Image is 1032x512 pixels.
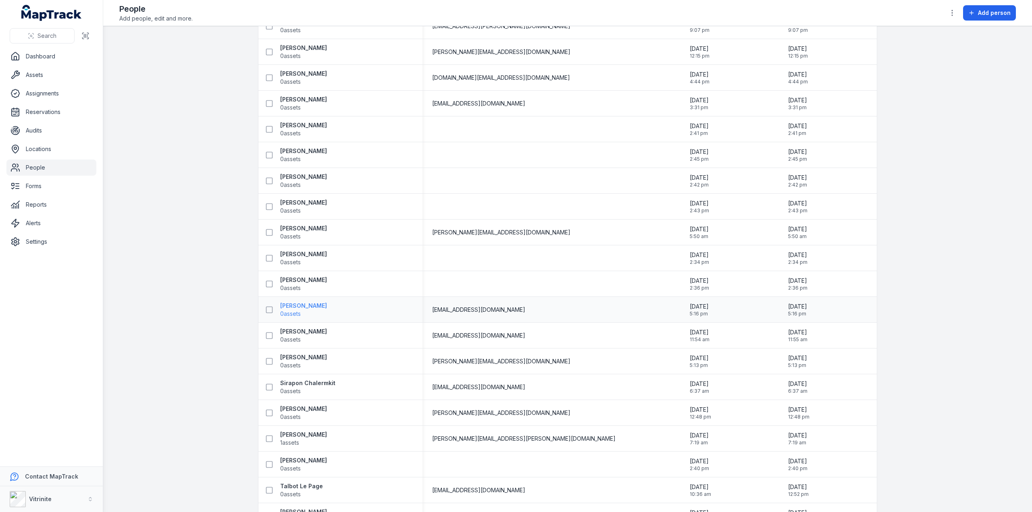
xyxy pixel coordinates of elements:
time: 09/07/2025, 2:45:48 pm [690,148,709,162]
span: [DATE] [788,70,808,79]
span: 2:40 pm [690,465,709,472]
span: [DATE] [788,483,809,491]
time: 09/07/2025, 2:34:40 pm [690,251,709,265]
span: [DATE] [690,225,709,233]
span: 0 assets [280,181,301,189]
span: [DATE] [690,380,709,388]
a: [PERSON_NAME]0assets [280,95,327,112]
span: Search [37,32,56,40]
strong: [PERSON_NAME] [280,44,327,52]
span: 0 assets [280,361,301,369]
time: 30/04/2025, 5:50:49 am [788,225,807,240]
span: [DATE] [788,457,807,465]
span: 9:07 pm [690,27,709,33]
time: 09/07/2025, 2:43:18 pm [690,199,709,214]
a: [PERSON_NAME]0assets [280,147,327,163]
strong: Vitrinite [29,495,52,502]
span: 5:13 pm [690,362,709,369]
span: 12:15 pm [690,53,709,59]
a: Audits [6,122,96,139]
span: 5:16 pm [690,311,709,317]
a: Assets [6,67,96,83]
time: 23/04/2025, 12:52:11 pm [788,483,809,497]
time: 09/07/2025, 2:36:52 pm [690,277,709,291]
span: Add people, edit and more. [119,15,193,23]
span: [DATE] [788,45,808,53]
span: [DATE] [690,174,709,182]
span: [DATE] [788,303,807,311]
time: 09/07/2025, 2:41:21 pm [690,122,709,137]
span: 0 assets [280,129,301,137]
a: Locations [6,141,96,157]
a: Settings [6,234,96,250]
span: 5:13 pm [788,362,807,369]
time: 07/08/2025, 12:48:41 pm [788,406,809,420]
span: [DATE] [690,122,709,130]
span: 7:19 am [690,439,709,446]
span: [PERSON_NAME][EMAIL_ADDRESS][DOMAIN_NAME] [432,48,570,56]
span: 12:48 pm [690,414,711,420]
span: 0 assets [280,490,301,498]
time: 24/08/2025, 3:31:09 pm [690,96,709,111]
time: 28/04/2025, 5:13:19 pm [690,354,709,369]
span: [EMAIL_ADDRESS][DOMAIN_NAME] [432,99,525,108]
span: 0 assets [280,387,301,395]
strong: [PERSON_NAME] [280,121,327,129]
a: Reservations [6,104,96,120]
a: Assignments [6,85,96,102]
span: 0 assets [280,207,301,215]
span: 2:42 pm [690,182,709,188]
time: 28/04/2025, 5:16:00 pm [690,303,709,317]
time: 28/04/2025, 5:16:00 pm [788,303,807,317]
time: 02/07/2025, 6:37:31 am [690,380,709,394]
span: [DATE] [788,122,807,130]
a: Alerts [6,215,96,231]
span: [DATE] [690,303,709,311]
span: 9:07 pm [788,27,808,33]
time: 09/07/2025, 2:40:04 pm [788,457,807,472]
span: 6:37 am [690,388,709,394]
time: 14/07/2025, 11:55:26 am [788,328,807,343]
strong: [PERSON_NAME] [280,199,327,207]
time: 09/07/2025, 2:41:21 pm [788,122,807,137]
a: [PERSON_NAME]0assets [280,405,327,421]
span: 4:44 pm [788,79,808,85]
span: 0 assets [280,310,301,318]
time: 24/08/2025, 3:31:09 pm [788,96,807,111]
span: [DATE] [788,380,807,388]
span: [DATE] [788,354,807,362]
time: 28/05/2025, 12:15:05 pm [690,45,709,59]
span: 0 assets [280,78,301,86]
span: 0 assets [280,258,301,266]
a: Talbot Le Page0assets [280,482,323,498]
a: [PERSON_NAME]0assets [280,199,327,215]
time: 28/04/2025, 5:13:19 pm [788,354,807,369]
h2: People [119,3,193,15]
span: 5:16 pm [788,311,807,317]
span: [PERSON_NAME][EMAIL_ADDRESS][DOMAIN_NAME] [432,409,570,417]
strong: [PERSON_NAME] [280,147,327,155]
strong: [PERSON_NAME] [280,456,327,464]
strong: Sirapon Chalermkit [280,379,335,387]
span: [DATE] [788,431,807,439]
strong: [PERSON_NAME] [280,173,327,181]
span: [DATE] [788,251,807,259]
a: [PERSON_NAME]0assets [280,224,327,240]
span: [DATE] [690,277,709,285]
button: Search [10,28,75,44]
time: 23/04/2025, 9:07:24 pm [788,19,808,33]
strong: [PERSON_NAME] [280,95,327,104]
a: 0assets [280,18,327,34]
span: 2:40 pm [788,465,807,472]
span: 2:43 pm [690,207,709,214]
span: 0 assets [280,26,301,34]
span: [EMAIL_ADDRESS][DOMAIN_NAME] [432,383,525,391]
span: 3:31 pm [788,104,807,111]
span: [DATE] [788,174,807,182]
strong: Contact MapTrack [25,473,78,480]
strong: [PERSON_NAME] [280,405,327,413]
span: [DATE] [690,406,711,414]
strong: [PERSON_NAME] [280,224,327,232]
strong: [PERSON_NAME] [280,276,327,284]
time: 30/04/2025, 5:50:49 am [690,225,709,240]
